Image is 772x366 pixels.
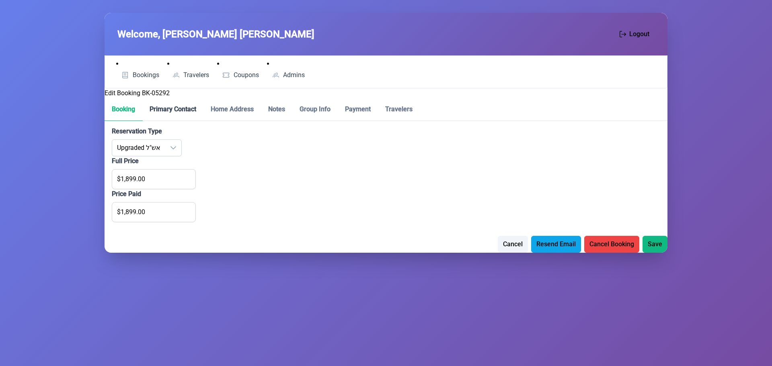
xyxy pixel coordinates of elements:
[203,98,261,121] p-tab: Home Address
[116,69,164,82] a: Bookings
[503,239,523,249] span: Cancel
[614,26,655,43] button: Logout
[234,72,259,78] span: Coupons
[584,236,639,253] button: Cancel Booking
[142,98,203,121] p-tab: Primary Contact
[648,239,662,249] span: Save
[167,69,214,82] a: Travelers
[338,98,378,121] p-tab: Payment
[133,72,159,78] span: Bookings
[165,140,181,156] div: dropdown trigger
[112,140,165,156] span: Upgraded אש"ל
[292,98,338,121] p-tab: Group Info
[217,59,264,82] li: Coupons
[589,239,634,249] span: Cancel Booking
[112,189,660,199] label: Price Paid
[531,236,581,253] button: Resend Email
[105,88,667,98] h2: Edit Booking BK-05292
[112,127,660,136] label: Reservation Type
[283,72,305,78] span: Admins
[378,98,420,121] p-tab: Travelers
[105,98,142,121] p-tab: Booking
[261,98,292,121] p-tab: Notes
[116,59,164,82] li: Bookings
[267,69,310,82] a: Admins
[498,236,528,253] button: Cancel
[167,59,214,82] li: Travelers
[536,239,576,249] span: Resend Email
[112,156,660,166] label: Full Price
[117,27,314,41] span: Welcome, [PERSON_NAME] [PERSON_NAME]
[183,72,209,78] span: Travelers
[629,29,649,39] span: Logout
[643,236,667,253] button: Save
[267,59,310,82] li: Admins
[217,69,264,82] a: Coupons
